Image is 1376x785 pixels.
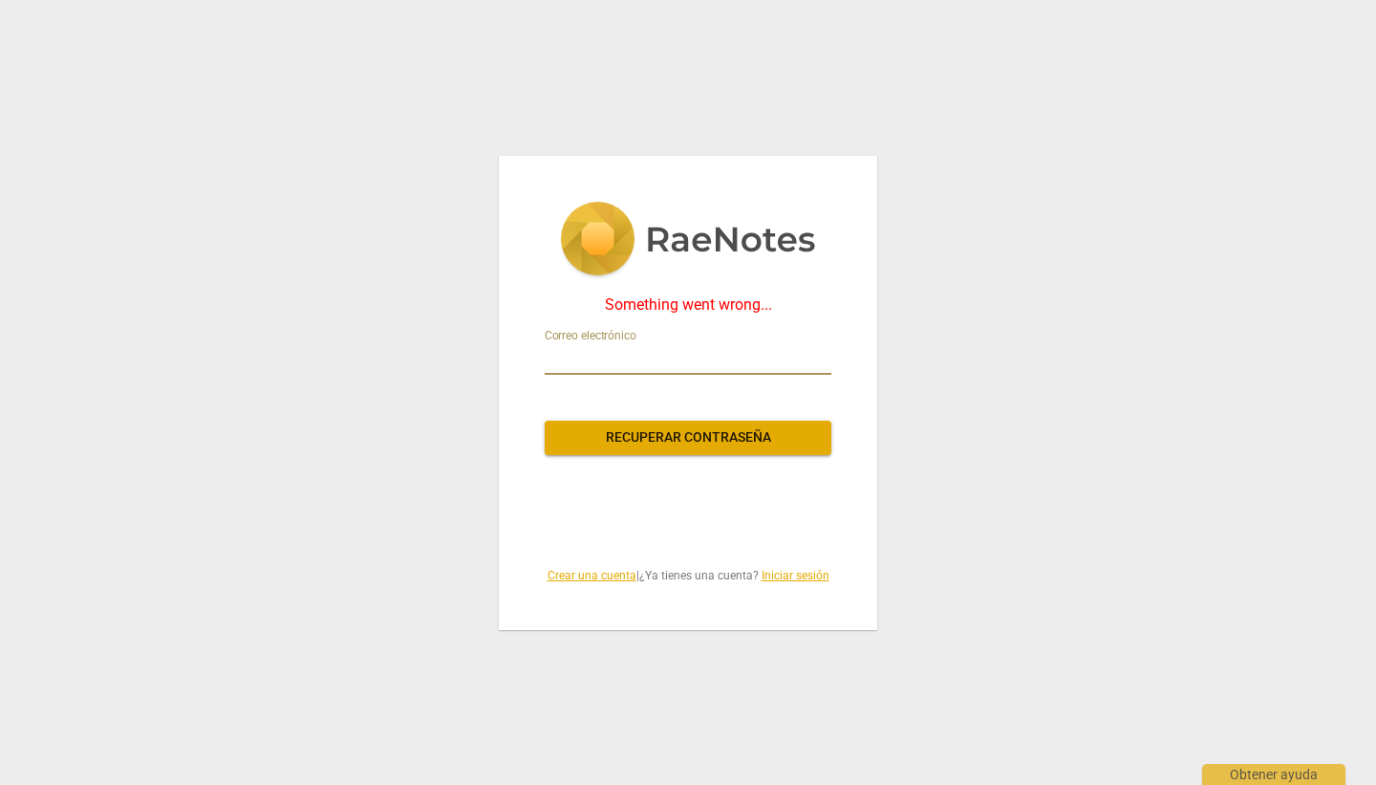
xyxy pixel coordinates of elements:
a: Crear una cuenta [548,569,636,582]
div: Something went wrong... [545,296,831,314]
img: 5ac2273c67554f335776073100b6d88f.svg [560,202,816,280]
span: | ¿Ya tienes una cuenta? [545,568,831,584]
button: Recuperar contraseña [545,421,831,455]
span: Recuperar contraseña [560,428,816,447]
a: Iniciar sesión [762,569,829,582]
div: Obtener ayuda [1202,764,1345,785]
label: Correo electrónico [545,331,635,342]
